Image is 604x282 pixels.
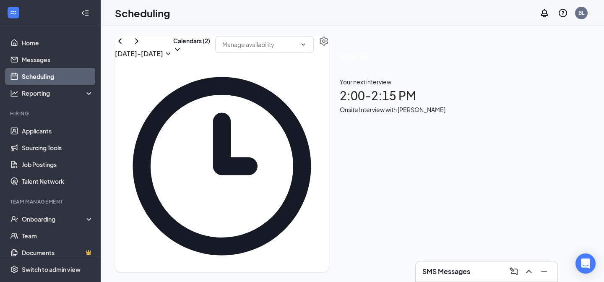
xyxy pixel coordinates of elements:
[524,266,534,277] svg: ChevronUp
[340,105,445,114] div: Onsite Interview with [PERSON_NAME]
[22,68,94,85] a: Scheduling
[509,266,519,277] svg: ComposeMessage
[115,6,170,20] h1: Scheduling
[222,40,297,49] input: Manage availability
[558,8,568,18] svg: QuestionInfo
[22,34,94,51] a: Home
[319,36,329,59] a: Settings
[340,77,445,86] div: Your next interview
[22,89,94,97] div: Reporting
[22,244,94,261] a: DocumentsCrown
[22,51,94,68] a: Messages
[10,215,18,223] svg: UserCheck
[22,173,94,190] a: Talent Network
[10,198,92,205] div: Team Management
[81,9,89,17] svg: Collapse
[22,139,94,156] a: Sourcing Tools
[22,123,94,139] a: Applicants
[422,267,470,276] h3: SMS Messages
[575,253,596,274] div: Open Intercom Messenger
[173,36,210,54] button: Calendars (2)ChevronDown
[22,215,86,223] div: Onboarding
[340,50,445,63] span: [DATE]
[539,8,549,18] svg: Notifications
[537,265,551,278] button: Minimize
[9,8,18,17] svg: WorkstreamLogo
[10,265,18,274] svg: Settings
[132,36,142,46] svg: ChevronRight
[578,9,584,16] div: BL
[173,45,182,54] svg: ChevronDown
[340,86,445,105] h1: 2:00 - 2:15 PM
[115,48,163,59] h3: [DATE] - [DATE]
[507,265,521,278] button: ComposeMessage
[300,41,307,48] svg: ChevronDown
[115,36,125,46] svg: ChevronLeft
[22,265,81,274] div: Switch to admin view
[163,49,173,59] svg: SmallChevronDown
[10,110,92,117] div: Hiring
[522,265,536,278] button: ChevronUp
[115,59,329,273] svg: Clock
[539,266,549,277] svg: Minimize
[22,227,94,244] a: Team
[10,89,18,97] svg: Analysis
[319,36,329,46] svg: Settings
[22,156,94,173] a: Job Postings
